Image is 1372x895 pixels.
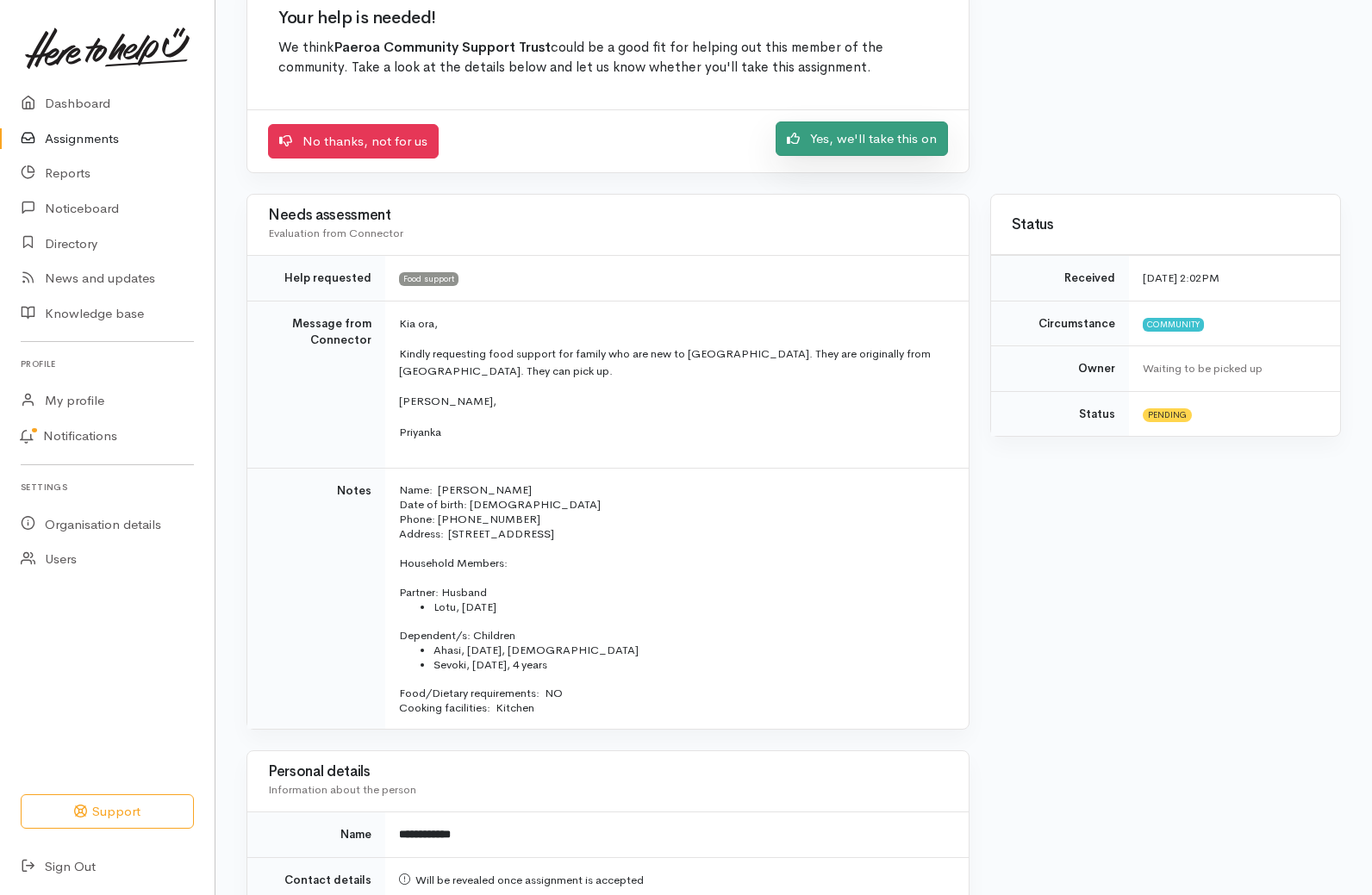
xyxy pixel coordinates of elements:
[247,812,385,858] td: Name
[399,585,948,600] p: Partner: Husband
[247,301,385,469] td: Message from Connector
[399,556,948,570] p: Household Members:
[776,121,948,157] a: Yes, we'll take this on
[268,124,439,159] a: No thanks, not for us
[399,686,948,715] p: Food/Dietary requirements: NO Cooking facilities: Kitchen
[278,38,938,78] p: We think could be a good fit for helping out this member of the community. Take a look at the det...
[278,9,938,28] h2: Your help is needed!
[1012,217,1319,233] h3: Status
[268,764,948,780] h3: Personal details
[399,628,948,643] p: Dependent/s: Children
[1143,360,1319,377] div: Waiting to be picked up
[399,393,948,410] p: [PERSON_NAME],
[334,39,551,56] b: Paeroa Community Support Trust
[399,272,458,286] span: Food support
[247,256,385,301] td: Help requested
[399,315,948,333] p: Kia ora,
[399,482,948,526] p: Name: [PERSON_NAME] Date of birth: [DEMOGRAPHIC_DATA] Phone: [PHONE_NUMBER]
[991,256,1129,301] td: Received
[433,600,948,614] li: Lotu, [DATE]
[399,424,948,441] p: Priyanka
[433,643,948,657] li: Ahasi, [DATE], [DEMOGRAPHIC_DATA]
[1143,318,1204,332] span: Community
[21,475,194,499] h6: Settings
[1143,270,1219,285] time: [DATE] 2:02PM
[268,208,948,224] h3: Needs assessment
[991,391,1129,436] td: Status
[433,657,948,672] li: Sevoki, [DATE], 4 years
[991,301,1129,346] td: Circumstance
[399,345,948,379] p: Kindly requesting food support for family who are new to [GEOGRAPHIC_DATA]. They are originally f...
[268,226,403,240] span: Evaluation from Connector
[1143,408,1192,422] span: Pending
[21,352,194,376] h6: Profile
[247,469,385,730] td: Notes
[268,782,416,797] span: Information about the person
[399,526,948,541] p: Address: [STREET_ADDRESS]
[991,346,1129,392] td: Owner
[21,794,194,830] button: Support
